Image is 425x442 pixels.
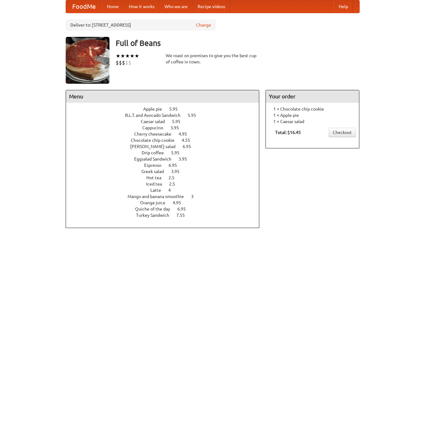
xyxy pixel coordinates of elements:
[169,163,183,168] span: 6.95
[141,119,171,124] span: Caesar salad
[120,52,125,59] li: ★
[143,107,189,112] a: Apple pie 5.95
[141,119,192,124] a: Caesar salad 5.95
[159,0,193,13] a: Who we are
[188,113,202,118] span: 5.95
[131,138,181,143] span: Chocolate chip cookie
[173,200,187,205] span: 4.95
[141,169,191,174] a: Greek salad 3.95
[329,128,356,137] a: Checkout
[135,206,176,211] span: Quiche of the day
[146,175,186,180] a: Hot tea 2.5
[191,194,200,199] span: 3
[136,213,175,218] span: Turkey Sandwich
[128,194,205,199] a: Mango and banana smoothie 3
[125,113,187,118] span: B.L.T. and Avocado Sandwich
[134,156,199,161] a: Eggsalad Sandwich 3.95
[142,125,190,130] a: Cappucino 3.95
[150,188,167,193] span: Latte
[144,163,168,168] span: Espresso
[134,52,139,59] li: ★
[146,181,168,186] span: Iced tea
[182,138,196,143] span: 4.55
[171,150,186,155] span: 5.95
[140,200,172,205] span: Orange juice
[141,169,170,174] span: Greek salad
[116,52,120,59] li: ★
[150,188,182,193] a: Latte 4
[116,59,119,66] li: $
[142,150,170,155] span: Drip coffee
[116,37,360,49] h3: Full of Beans
[170,125,185,130] span: 3.95
[125,113,208,118] a: B.L.T. and Avocado Sandwich 5.95
[134,132,178,137] span: Cherry cheesecake
[171,169,186,174] span: 3.95
[144,163,189,168] a: Espresso 6.95
[177,206,192,211] span: 6.95
[166,52,260,65] div: We roast on premises to give you the best cup of coffee in town.
[169,175,181,180] span: 2.5
[275,130,301,135] b: Total: $16.45
[176,213,191,218] span: 7.55
[179,156,193,161] span: 3.95
[135,206,197,211] a: Quiche of the day 6.95
[142,125,169,130] span: Cappucino
[269,118,356,125] li: 1 × Caesar salad
[130,144,203,149] a: [PERSON_NAME] salad 6.95
[130,144,182,149] span: [PERSON_NAME] salad
[66,90,259,103] h4: Menu
[196,22,211,28] a: Change
[334,0,353,13] a: Help
[146,181,187,186] a: Iced tea 2.5
[266,90,359,103] h4: Your order
[102,0,124,13] a: Home
[142,150,191,155] a: Drip coffee 5.95
[124,0,159,13] a: How it works
[128,59,131,66] li: $
[172,119,187,124] span: 5.95
[134,156,178,161] span: Eggsalad Sandwich
[169,107,184,112] span: 5.95
[119,59,122,66] li: $
[168,188,177,193] span: 4
[269,112,356,118] li: 1 × Apple pie
[131,138,202,143] a: Chocolate chip cookie 4.55
[128,194,190,199] span: Mango and banana smoothie
[193,0,230,13] a: Recipe videos
[125,59,128,66] li: $
[183,144,197,149] span: 6.95
[125,52,130,59] li: ★
[122,59,125,66] li: $
[66,0,102,13] a: FoodMe
[66,19,216,31] div: Deliver to: [STREET_ADDRESS]
[146,175,168,180] span: Hot tea
[143,107,168,112] span: Apple pie
[130,52,134,59] li: ★
[136,213,196,218] a: Turkey Sandwich 7.55
[140,200,193,205] a: Orange juice 4.95
[169,181,181,186] span: 2.5
[66,37,109,84] img: angular.jpg
[134,132,199,137] a: Cherry cheesecake 4.95
[179,132,193,137] span: 4.95
[269,106,356,112] li: 1 × Chocolate chip cookie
